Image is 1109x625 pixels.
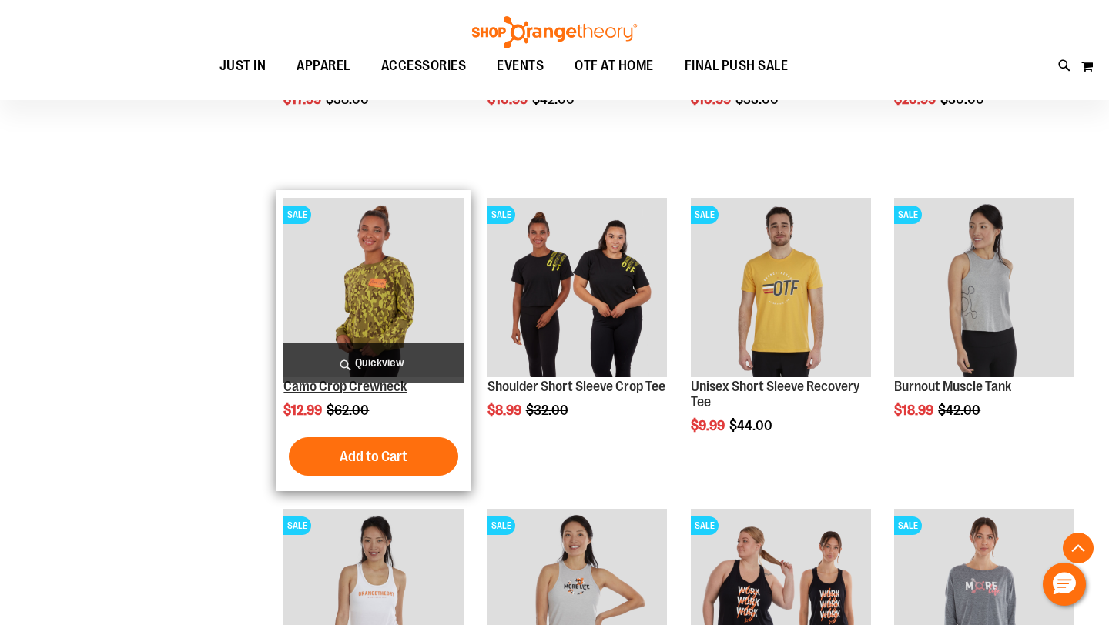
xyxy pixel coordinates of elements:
[691,379,859,409] a: Unisex Short Sleeve Recovery Tee
[1043,563,1086,606] button: Hello, have a question? Let’s chat.
[886,190,1082,458] div: product
[691,198,871,380] a: Product image for Unisex Short Sleeve Recovery TeeSALE
[685,48,789,83] span: FINAL PUSH SALE
[691,206,719,224] span: SALE
[480,190,675,458] div: product
[1063,533,1094,563] button: Back To Top
[894,379,1011,394] a: Burnout Muscle Tank
[487,206,515,224] span: SALE
[575,48,654,83] span: OTF AT HOME
[276,190,471,492] div: product
[691,516,719,535] span: SALE
[894,198,1074,380] a: Product image for Burnout Muscle TankSALE
[729,418,775,433] span: $44.00
[204,48,282,84] a: JUST IN
[470,16,639,48] img: Shop Orangetheory
[283,198,464,378] img: Product image for Camo Crop Crewneck
[283,516,311,535] span: SALE
[487,516,515,535] span: SALE
[559,48,669,84] a: OTF AT HOME
[297,48,350,83] span: APPAREL
[894,206,922,224] span: SALE
[283,343,464,383] a: Quickview
[283,198,464,380] a: Product image for Camo Crop CrewneckSALE
[894,403,936,418] span: $18.99
[327,403,371,418] span: $62.00
[481,48,559,84] a: EVENTS
[526,403,571,418] span: $32.00
[669,48,804,84] a: FINAL PUSH SALE
[283,403,324,418] span: $12.99
[281,48,366,83] a: APPAREL
[487,198,668,378] img: Product image for Shoulder Short Sleeve Crop Tee
[340,448,407,465] span: Add to Cart
[691,418,727,433] span: $9.99
[487,379,665,394] a: Shoulder Short Sleeve Crop Tee
[366,48,482,84] a: ACCESSORIES
[283,379,407,394] a: Camo Crop Crewneck
[487,403,524,418] span: $8.99
[283,206,311,224] span: SALE
[289,437,458,476] button: Add to Cart
[381,48,467,83] span: ACCESSORIES
[683,190,879,473] div: product
[487,198,668,380] a: Product image for Shoulder Short Sleeve Crop TeeSALE
[938,403,983,418] span: $42.00
[497,48,544,83] span: EVENTS
[691,198,871,378] img: Product image for Unisex Short Sleeve Recovery Tee
[894,198,1074,378] img: Product image for Burnout Muscle Tank
[219,48,266,83] span: JUST IN
[894,516,922,535] span: SALE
